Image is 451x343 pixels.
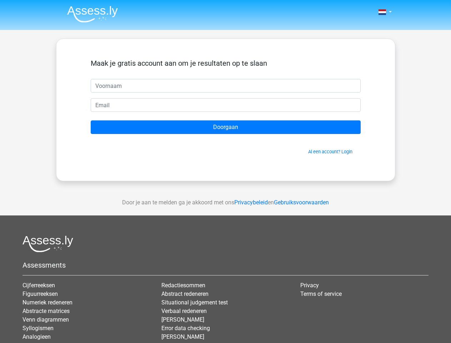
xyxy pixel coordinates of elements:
[91,79,361,93] input: Voornaam
[91,59,361,68] h5: Maak je gratis account aan om je resultaten op te slaan
[300,290,342,297] a: Terms of service
[91,98,361,112] input: Email
[234,199,268,206] a: Privacybeleid
[274,199,329,206] a: Gebruiksvoorwaarden
[22,282,55,289] a: Cijferreeksen
[161,325,210,332] a: Error data checking
[22,299,72,306] a: Numeriek redeneren
[161,282,205,289] a: Redactiesommen
[22,333,51,340] a: Analogieen
[161,290,209,297] a: Abstract redeneren
[22,261,429,269] h5: Assessments
[22,325,54,332] a: Syllogismen
[161,333,204,340] a: [PERSON_NAME]
[22,316,69,323] a: Venn diagrammen
[161,316,204,323] a: [PERSON_NAME]
[22,235,73,252] img: Assessly logo
[91,120,361,134] input: Doorgaan
[300,282,319,289] a: Privacy
[22,290,58,297] a: Figuurreeksen
[22,308,70,314] a: Abstracte matrices
[161,299,228,306] a: Situational judgement test
[308,149,352,154] a: Al een account? Login
[67,6,118,23] img: Assessly
[161,308,207,314] a: Verbaal redeneren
